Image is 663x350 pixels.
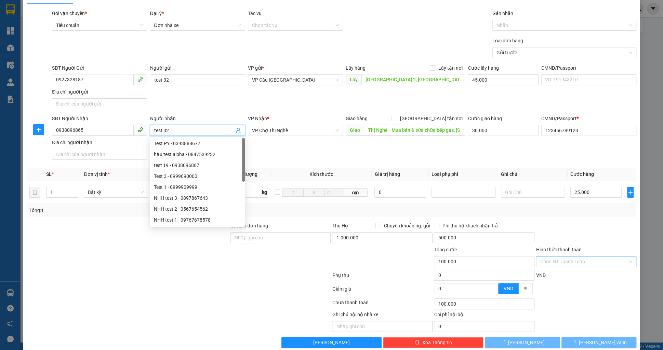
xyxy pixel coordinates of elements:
[496,47,632,58] span: Gửi trước
[261,187,268,198] span: kg
[150,64,245,72] div: Người gửi
[501,340,508,345] span: loading
[331,285,433,297] div: Giảm giá
[309,171,333,177] span: Kích thước
[34,127,44,132] span: plus
[52,88,147,96] div: Địa chỉ người gửi
[331,299,433,311] div: Chưa thanh toán
[332,311,433,321] div: Ghi chú nội bộ nhà xe
[150,204,245,214] div: NHH test 2 - 0567654562
[236,128,241,133] span: user-add
[150,171,245,182] div: Test 3 - 0999090000
[331,271,433,283] div: Phụ thu
[561,337,636,348] button: [PERSON_NAME] và In
[324,188,344,197] input: C
[346,65,366,71] span: Lấy hàng
[150,182,245,193] div: Test 1 - 0999909999
[137,76,143,82] span: phone
[230,232,331,243] input: Ghi chú đơn hàng
[150,138,245,149] div: Test PY - 0393888677
[468,116,502,121] label: Cước giao hàng
[154,162,241,169] div: test 19 - 0938096867
[439,222,500,229] span: Phí thu hộ khách nhận trả
[248,64,343,72] div: VP gửi
[397,115,465,122] span: [GEOGRAPHIC_DATA] tận nơi
[29,207,256,214] div: Tổng: 1
[150,193,245,204] div: NHH test 3 - 0897867643
[571,340,579,345] span: loading
[282,188,304,197] input: D
[346,125,364,136] span: Giao
[541,64,636,72] div: CMND/Passport
[415,340,420,345] span: delete
[344,188,368,197] span: cm
[233,171,257,177] span: Định lượng
[570,171,594,177] span: Cước hàng
[627,190,633,195] span: plus
[434,311,534,321] div: Chi phí nội bộ
[435,64,465,72] span: Lấy tận nơi
[468,74,539,85] input: Cước lấy hàng
[88,187,144,197] span: Bất kỳ
[332,223,348,228] span: Thu Hộ
[52,115,147,122] div: SĐT Người Nhận
[248,116,267,121] span: VP Nhận
[492,38,523,43] label: Loại đơn hàng
[468,65,499,71] label: Cước lấy hàng
[485,337,560,348] button: [PERSON_NAME]
[154,205,241,213] div: NHH test 2 - 0567654562
[150,11,163,16] span: Đại lý
[627,187,634,198] button: plus
[383,337,483,348] button: deleteXóa Thông tin
[52,139,147,146] div: Địa chỉ người nhận
[492,11,513,16] label: Gán nhãn
[429,168,498,181] th: Loại phụ phí
[154,151,241,158] div: hậu test alpha - 0847539232
[52,11,87,16] span: Gói vận chuyển
[313,339,350,346] span: [PERSON_NAME]
[468,125,539,136] input: Cước giao hàng
[498,168,568,181] th: Ghi chú
[422,339,452,346] span: Xóa Thông tin
[150,149,245,160] div: hậu test alpha - 0847539232
[230,223,268,228] label: Ghi chú đơn hàng
[332,321,433,332] input: Nhập ghi chú
[154,194,241,202] div: NHH test 3 - 0897867643
[281,337,382,348] button: [PERSON_NAME]
[29,187,40,198] button: delete
[154,183,241,191] div: Test 1 - 0999909999
[346,116,368,121] span: Giao hàng
[56,20,143,30] span: Tiêu chuẩn
[524,286,527,291] span: %
[508,339,545,346] span: [PERSON_NAME]
[579,339,626,346] span: [PERSON_NAME] và In
[434,247,456,252] span: Tổng cước
[154,20,241,30] span: Đơn nhà xe
[154,216,241,224] div: NHH test 1 - 09767678578
[374,187,426,198] input: 0
[504,286,513,291] span: VND
[252,75,339,85] span: VP Cầu Sài Gòn
[154,172,241,180] div: Test 3 - 0999090000
[536,247,581,252] label: Hình thức thanh toán
[150,160,245,171] div: test 19 - 0938096867
[541,115,636,122] div: CMND/Passport
[501,187,565,198] input: Ghi Chú
[84,171,109,177] span: Đơn vị tính
[52,98,147,109] input: Địa chỉ của người gửi
[361,74,465,85] input: Dọc đường
[52,149,147,160] input: Địa chỉ của người nhận
[46,171,52,177] span: SL
[150,115,245,122] div: Người nhận
[381,222,433,229] span: Chuyển khoản ng. gửi
[303,188,325,197] input: R
[150,214,245,225] div: NHH test 1 - 09767678578
[536,272,545,278] span: VND
[33,124,44,135] button: plus
[137,127,143,132] span: phone
[252,125,339,136] span: VP Chợ Thị Nghè
[52,64,147,72] div: SĐT Người Gửi
[346,74,361,85] span: Lấy
[374,171,400,177] span: Giá trị hàng
[154,140,241,147] div: Test PY - 0393888677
